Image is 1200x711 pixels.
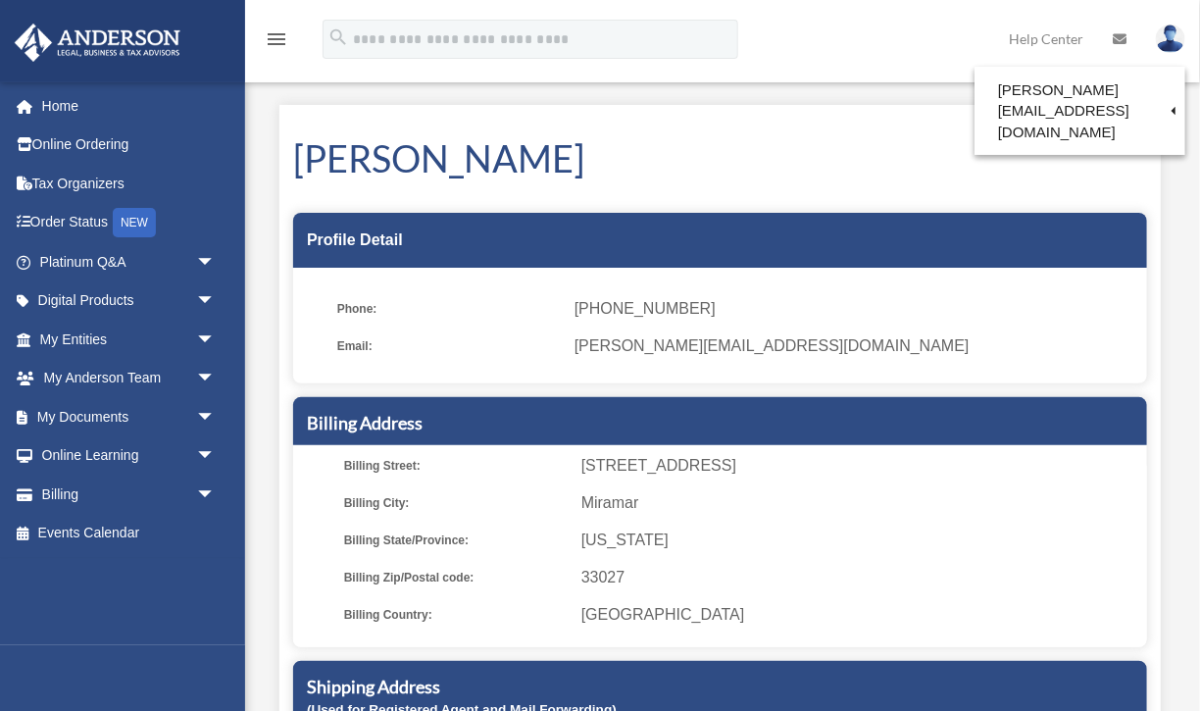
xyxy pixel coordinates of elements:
span: [GEOGRAPHIC_DATA] [581,601,1140,629]
span: Billing Zip/Postal code: [344,564,568,591]
img: Anderson Advisors Platinum Portal [9,24,186,62]
h1: [PERSON_NAME] [293,132,1147,184]
span: [PERSON_NAME][EMAIL_ADDRESS][DOMAIN_NAME] [575,332,1133,360]
a: Events Calendar [14,514,245,553]
a: My Anderson Teamarrow_drop_down [14,359,245,398]
span: Email: [337,332,561,360]
span: Billing Country: [344,601,568,629]
span: Billing City: [344,489,568,517]
span: [STREET_ADDRESS] [581,452,1140,480]
span: Billing State/Province: [344,527,568,554]
a: Online Learningarrow_drop_down [14,436,245,476]
a: [PERSON_NAME][EMAIL_ADDRESS][DOMAIN_NAME] [975,72,1185,150]
h5: Shipping Address [307,675,1133,699]
span: arrow_drop_down [196,242,235,282]
a: My Entitiesarrow_drop_down [14,320,245,359]
a: Platinum Q&Aarrow_drop_down [14,242,245,281]
span: [US_STATE] [581,527,1140,554]
a: menu [265,34,288,51]
span: 33027 [581,564,1140,591]
a: Billingarrow_drop_down [14,475,245,514]
span: Miramar [581,489,1140,517]
a: Order StatusNEW [14,203,245,243]
a: My Documentsarrow_drop_down [14,397,245,436]
span: arrow_drop_down [196,436,235,477]
img: User Pic [1156,25,1185,53]
a: Digital Productsarrow_drop_down [14,281,245,321]
span: arrow_drop_down [196,475,235,515]
i: menu [265,27,288,51]
span: Billing Street: [344,452,568,480]
span: arrow_drop_down [196,359,235,399]
a: Tax Organizers [14,164,245,203]
span: Phone: [337,295,561,323]
div: Profile Detail [293,213,1147,268]
h5: Billing Address [307,411,1133,435]
span: arrow_drop_down [196,320,235,360]
a: Home [14,86,245,126]
i: search [327,26,349,48]
span: arrow_drop_down [196,397,235,437]
gu-sc-dial: Click to Connect 7868976325 [575,300,716,317]
div: NEW [113,208,156,237]
span: arrow_drop_down [196,281,235,322]
a: Online Ordering [14,126,245,165]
